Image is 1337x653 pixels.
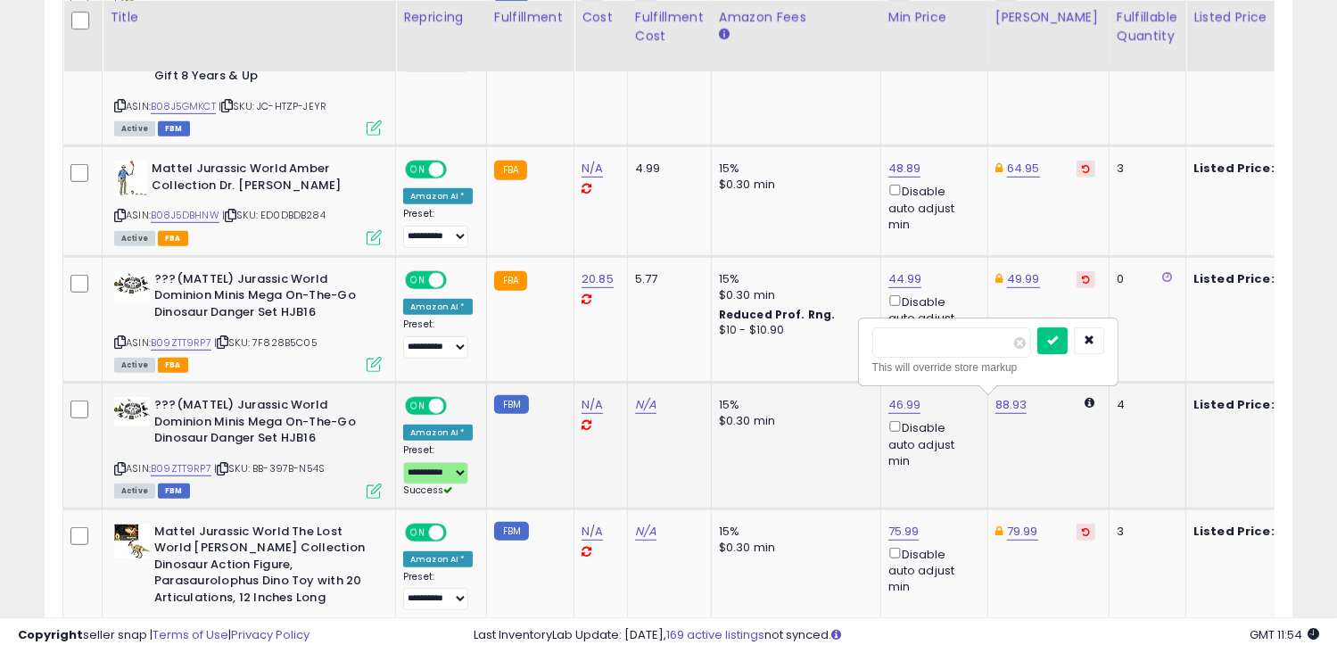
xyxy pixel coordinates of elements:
[582,8,620,27] div: Cost
[995,8,1102,27] div: [PERSON_NAME]
[494,271,527,291] small: FBA
[719,524,867,540] div: 15%
[719,540,867,556] div: $0.30 min
[1117,271,1172,287] div: 0
[1193,396,1275,413] b: Listed Price:
[444,399,473,414] span: OFF
[403,484,452,497] span: Success
[494,395,529,414] small: FBM
[151,99,216,114] a: B08J5GMKCT
[158,358,188,373] span: FBA
[153,626,228,643] a: Terms of Use
[719,8,873,27] div: Amazon Fees
[407,525,429,540] span: ON
[1193,160,1275,177] b: Listed Price:
[114,524,150,558] img: 41bakiyPOcL._SL40_.jpg
[403,551,473,567] div: Amazon AI *
[995,396,1028,414] a: 88.93
[582,160,603,178] a: N/A
[1117,8,1178,45] div: Fulfillable Quantity
[407,273,429,288] span: ON
[582,270,614,288] a: 20.85
[872,359,1104,376] div: This will override store markup
[494,8,566,27] div: Fulfillment
[719,323,867,338] div: $10 - $10.90
[403,425,473,441] div: Amazon AI *
[403,208,473,248] div: Preset:
[444,162,473,178] span: OFF
[444,273,473,288] span: OFF
[114,271,150,301] img: 51ESy93LlVL._SL40_.jpg
[114,397,382,496] div: ASIN:
[151,461,211,476] a: B09ZTT9RP7
[158,231,188,246] span: FBA
[403,188,473,204] div: Amazon AI *
[407,162,429,178] span: ON
[635,8,704,45] div: Fulfillment Cost
[214,461,325,475] span: | SKU: BB-397B-N54S
[151,208,219,223] a: B08J5DBHNW
[219,99,326,113] span: | SKU: JC-HTZP-JEYR
[214,335,318,350] span: | SKU: 7F828B5C05
[719,413,867,429] div: $0.30 min
[403,444,473,497] div: Preset:
[494,161,527,180] small: FBA
[1193,270,1275,287] b: Listed Price:
[1117,161,1172,177] div: 3
[110,8,388,27] div: Title
[222,208,326,222] span: | SKU: ED0DBDB284
[719,397,867,413] div: 15%
[151,335,211,351] a: B09ZTT9RP7
[158,484,190,499] span: FBM
[114,397,150,426] img: 51ESy93LlVL._SL40_.jpg
[114,358,155,373] span: All listings currently available for purchase on Amazon
[582,396,603,414] a: N/A
[719,307,836,322] b: Reduced Prof. Rng.
[407,399,429,414] span: ON
[888,160,921,178] a: 48.89
[114,161,382,244] div: ASIN:
[719,271,867,287] div: 15%
[114,121,155,136] span: All listings currently available for purchase on Amazon
[888,292,974,343] div: Disable auto adjust min
[154,524,371,611] b: Mattel Jurassic World The Lost World [PERSON_NAME] Collection Dinosaur Action Figure, Parasaurolo...
[888,8,980,27] div: Min Price
[494,522,529,541] small: FBM
[1007,523,1038,541] a: 79.99
[114,161,147,196] img: 41SMntqgMaS._SL40_.jpg
[635,271,697,287] div: 5.77
[403,318,473,359] div: Preset:
[1250,626,1319,643] span: 2025-09-10 11:54 GMT
[231,626,309,643] a: Privacy Policy
[154,397,371,451] b: ???(MATTEL) Jurassic World Dominion Minis Mega On-The-Go Dinosaur Danger Set HJB16
[403,299,473,315] div: Amazon AI *
[888,523,920,541] a: 75.99
[18,626,83,643] strong: Copyright
[719,161,867,177] div: 15%
[666,626,764,643] a: 169 active listings
[158,121,190,136] span: FBM
[719,177,867,193] div: $0.30 min
[888,417,974,469] div: Disable auto adjust min
[1007,160,1040,178] a: 64.95
[1117,524,1172,540] div: 3
[474,627,1319,644] div: Last InventoryLab Update: [DATE], not synced.
[1193,523,1275,540] b: Listed Price:
[114,231,155,246] span: All listings currently available for purchase on Amazon
[403,571,473,611] div: Preset:
[18,627,309,644] div: seller snap | |
[114,484,155,499] span: All listings currently available for purchase on Amazon
[635,161,697,177] div: 4.99
[154,271,371,326] b: ???(MATTEL) Jurassic World Dominion Minis Mega On-The-Go Dinosaur Danger Set HJB16
[888,181,974,233] div: Disable auto adjust min
[888,396,921,414] a: 46.99
[888,544,974,596] div: Disable auto adjust min
[888,270,922,288] a: 44.99
[1117,397,1172,413] div: 4
[635,396,656,414] a: N/A
[582,523,603,541] a: N/A
[1007,270,1040,288] a: 49.99
[719,27,730,43] small: Amazon Fees.
[114,271,382,370] div: ASIN:
[444,525,473,540] span: OFF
